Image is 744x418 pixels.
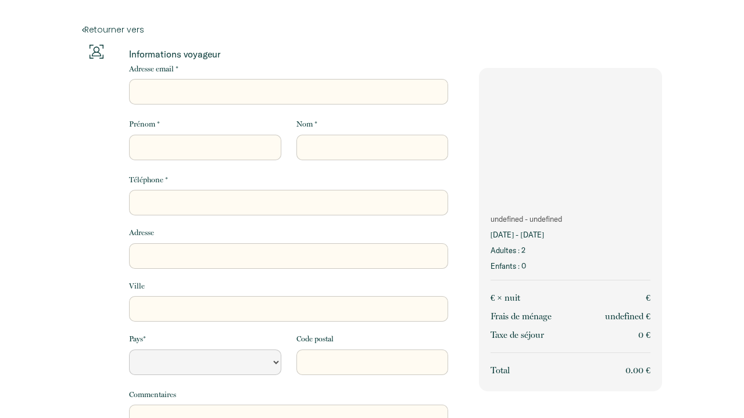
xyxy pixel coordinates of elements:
p: Frais de ménage [491,309,552,323]
p: Enfants : 0 [491,261,650,272]
label: Commentaires [129,389,176,401]
p: Taxe de séjour [491,328,544,342]
p: [DATE] - [DATE] [491,229,650,240]
p: € × nuit [491,291,520,305]
a: Retourner vers [82,23,662,36]
label: Adresse email * [129,63,178,75]
p: undefined € [605,309,650,323]
label: Code postal [296,333,334,345]
p: € [646,291,650,305]
p: undefined - undefined [491,214,650,225]
p: 0 € [638,328,650,342]
span: 0.00 € [625,365,650,376]
img: rental-image [479,68,662,205]
p: Adultes : 2 [491,245,650,256]
span: Total [491,365,510,376]
label: Nom * [296,118,317,130]
label: Ville [129,280,145,292]
label: Téléphone * [129,174,168,186]
label: Prénom * [129,118,160,130]
select: Default select example [129,349,281,375]
p: Informations voyageur [129,48,448,60]
label: Pays [129,333,146,345]
label: Adresse [129,227,154,239]
img: guests-info [90,45,103,59]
